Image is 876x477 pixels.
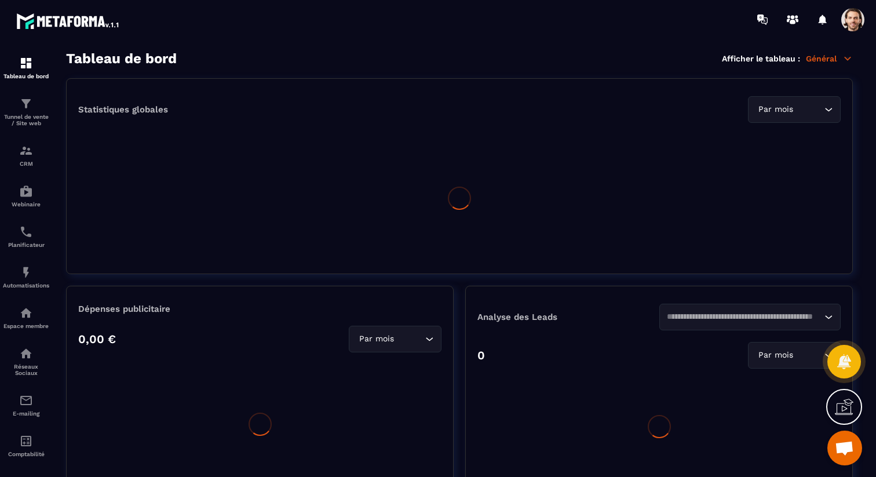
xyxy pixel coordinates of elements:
[3,425,49,466] a: accountantaccountantComptabilité
[66,50,177,67] h3: Tableau de bord
[19,144,33,158] img: formation
[477,312,659,322] p: Analyse des Leads
[3,297,49,338] a: automationsautomationsEspace membre
[659,304,841,330] div: Search for option
[19,184,33,198] img: automations
[3,88,49,135] a: formationformationTunnel de vente / Site web
[16,10,121,31] img: logo
[19,394,33,407] img: email
[396,333,422,345] input: Search for option
[78,304,441,314] p: Dépenses publicitaire
[349,326,441,352] div: Search for option
[19,434,33,448] img: accountant
[477,348,485,362] p: 0
[3,161,49,167] p: CRM
[19,347,33,361] img: social-network
[748,96,841,123] div: Search for option
[722,54,800,63] p: Afficher le tableau :
[3,201,49,207] p: Webinaire
[19,56,33,70] img: formation
[755,103,795,116] span: Par mois
[806,53,853,64] p: Général
[3,176,49,216] a: automationsautomationsWebinaire
[3,216,49,257] a: schedulerschedulerPlanificateur
[827,431,862,465] a: Ouvrir le chat
[748,342,841,369] div: Search for option
[795,103,822,116] input: Search for option
[19,306,33,320] img: automations
[3,385,49,425] a: emailemailE-mailing
[78,104,168,115] p: Statistiques globales
[3,242,49,248] p: Planificateur
[19,265,33,279] img: automations
[3,114,49,126] p: Tunnel de vente / Site web
[795,349,822,362] input: Search for option
[3,451,49,457] p: Comptabilité
[19,225,33,239] img: scheduler
[3,135,49,176] a: formationformationCRM
[3,323,49,329] p: Espace membre
[755,349,795,362] span: Par mois
[3,48,49,88] a: formationformationTableau de bord
[19,97,33,111] img: formation
[3,410,49,417] p: E-mailing
[356,333,396,345] span: Par mois
[3,73,49,79] p: Tableau de bord
[3,257,49,297] a: automationsautomationsAutomatisations
[3,338,49,385] a: social-networksocial-networkRéseaux Sociaux
[78,332,116,346] p: 0,00 €
[3,363,49,376] p: Réseaux Sociaux
[3,282,49,289] p: Automatisations
[667,311,822,323] input: Search for option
